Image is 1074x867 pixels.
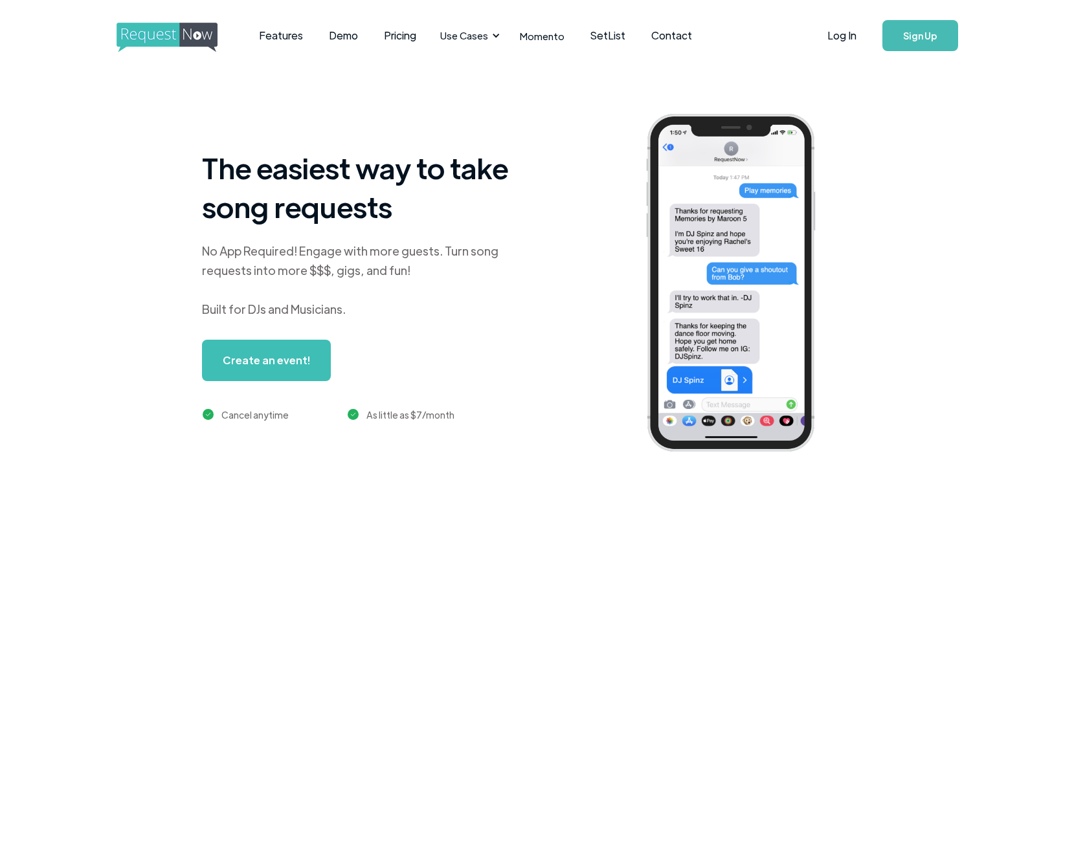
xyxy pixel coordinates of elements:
[577,16,638,56] a: SetList
[117,23,214,49] a: home
[432,16,504,56] div: Use Cases
[316,16,371,56] a: Demo
[202,241,526,319] div: No App Required! Engage with more guests. Turn song requests into more $$$, gigs, and fun! Built ...
[221,407,289,423] div: Cancel anytime
[507,17,577,55] a: Momento
[202,148,526,226] h1: The easiest way to take song requests
[117,23,241,52] img: requestnow logo
[371,16,429,56] a: Pricing
[202,340,331,381] a: Create an event!
[366,407,454,423] div: As little as $7/month
[638,16,705,56] a: Contact
[440,28,488,43] div: Use Cases
[348,409,359,420] img: green checkmark
[882,20,958,51] a: Sign Up
[631,105,850,465] img: iphone screenshot
[203,409,214,420] img: green checkmark
[246,16,316,56] a: Features
[814,13,869,58] a: Log In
